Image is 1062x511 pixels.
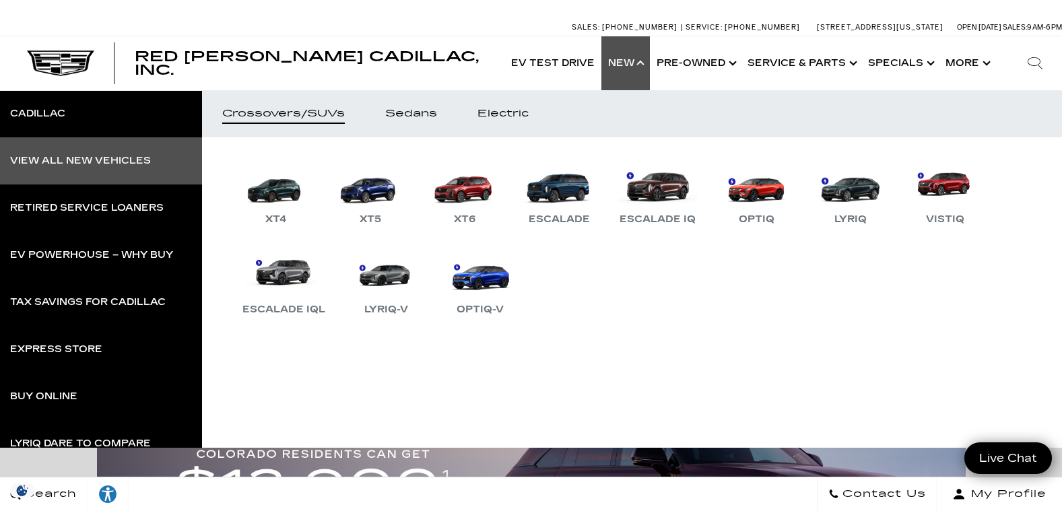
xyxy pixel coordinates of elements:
a: Red [PERSON_NAME] Cadillac, Inc. [135,50,491,77]
button: Open user profile menu [937,477,1062,511]
span: Sales: [1003,23,1027,32]
img: Cadillac Dark Logo with Cadillac White Text [27,50,94,76]
a: Sales: [PHONE_NUMBER] [572,24,681,31]
div: Sedans [385,109,437,118]
a: Crossovers/SUVs [202,90,365,137]
div: XT4 [259,211,294,228]
div: Buy Online [10,392,77,401]
a: Live Chat [964,442,1052,474]
a: Escalade IQ [613,158,702,228]
span: Service: [686,23,723,32]
a: EV Test Drive [504,36,601,90]
a: OPTIQ [716,158,797,228]
span: My Profile [966,485,1047,504]
a: XT4 [236,158,317,228]
div: Electric [477,109,529,118]
div: XT5 [353,211,388,228]
div: LYRIQ [828,211,873,228]
span: Red [PERSON_NAME] Cadillac, Inc. [135,48,479,78]
span: Live Chat [972,450,1044,466]
section: Click to Open Cookie Consent Modal [7,483,38,498]
span: [PHONE_NUMBER] [602,23,677,32]
div: Escalade IQL [236,302,332,318]
a: Contact Us [818,477,937,511]
span: 9 AM-6 PM [1027,23,1062,32]
a: OPTIQ-V [440,248,521,318]
div: XT6 [447,211,482,228]
div: View All New Vehicles [10,156,151,166]
div: Escalade [522,211,597,228]
div: Escalade IQ [613,211,702,228]
button: More [939,36,995,90]
div: OPTIQ [732,211,781,228]
a: [STREET_ADDRESS][US_STATE] [817,23,943,32]
a: Electric [457,90,549,137]
a: New [601,36,650,90]
a: LYRIQ-V [345,248,426,318]
a: Service: [PHONE_NUMBER] [681,24,803,31]
span: Contact Us [839,485,926,504]
span: Sales: [572,23,600,32]
img: Opt-Out Icon [7,483,38,498]
div: VISTIQ [919,211,971,228]
a: Escalade IQL [236,248,332,318]
a: Explore your accessibility options [88,477,129,511]
a: VISTIQ [904,158,985,228]
div: Cadillac [10,109,65,118]
div: Crossovers/SUVs [222,109,345,118]
a: XT6 [424,158,505,228]
span: Search [21,485,77,504]
span: [PHONE_NUMBER] [725,23,800,32]
div: Tax Savings for Cadillac [10,298,166,307]
a: XT5 [330,158,411,228]
div: OPTIQ-V [450,302,510,318]
a: Service & Parts [741,36,861,90]
span: Open [DATE] [957,23,1001,32]
div: Explore your accessibility options [88,484,128,504]
div: LYRIQ Dare to Compare [10,439,151,448]
div: EV Powerhouse – Why Buy [10,250,173,260]
div: LYRIQ-V [358,302,415,318]
a: LYRIQ [810,158,891,228]
div: Search [1008,36,1062,90]
a: Specials [861,36,939,90]
div: Retired Service Loaners [10,203,164,213]
a: Pre-Owned [650,36,741,90]
a: Sedans [365,90,457,137]
div: Express Store [10,345,102,354]
a: Escalade [519,158,599,228]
